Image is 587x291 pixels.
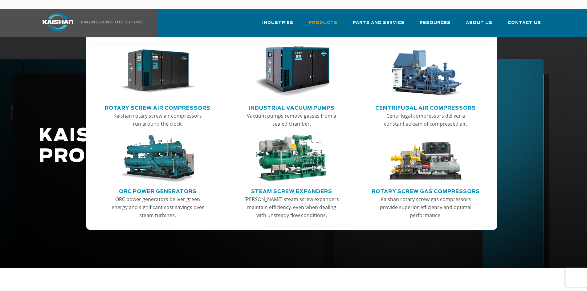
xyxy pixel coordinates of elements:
a: Rotary Screw Gas Compressors [372,186,480,195]
p: Kaishan rotary screw air compressors run around the clock. [110,112,206,128]
p: Kaishan rotary screw gas compressors provide superior efficiency and optimal performance. [377,195,474,219]
img: thumb-Steam-Screw-Expanders [254,135,329,182]
span: Resources [420,19,450,26]
a: Industries [262,15,293,36]
img: thumb-Rotary-Screw-Air-Compressors [120,46,195,97]
p: Centrifugal compressors deliver a constant stream of compressed air. [377,112,474,128]
span: Contact Us [508,19,541,26]
img: thumb-Centrifugal-Air-Compressors [388,46,463,97]
a: Industrial Vacuum Pumps [249,103,335,112]
img: Engineering the future [81,21,143,23]
span: Parts and Service [353,19,404,26]
img: thumb-Industrial-Vacuum-Pumps [254,46,329,97]
a: Parts and Service [353,15,404,36]
span: About Us [466,19,492,26]
a: About Us [466,15,492,36]
p: [PERSON_NAME] steam screw expanders maintain efficiency, even when dealing with unsteady flow con... [243,195,340,219]
p: ORC power generators deliver green energy and significant cost savings over steam turbines. [110,195,206,219]
img: kaishan logo [35,13,81,31]
span: Products [309,19,337,26]
a: Centrifugal Air Compressors [375,103,476,112]
span: Industries [262,19,293,26]
img: thumb-Rotary-Screw-Gas-Compressors [388,135,463,182]
a: Rotary Screw Air Compressors [105,103,210,112]
p: Vacuum pumps remove gasses from a sealed chamber. [243,112,340,128]
img: thumb-ORC-Power-Generators [120,135,195,182]
a: Resources [420,15,450,36]
a: Kaishan USA [35,9,144,37]
a: Contact Us [508,15,541,36]
h1: KAISHAN PRODUCTS [39,126,463,167]
a: ORC Power Generators [119,186,197,195]
a: Products [309,15,337,36]
a: Steam Screw Expanders [251,186,332,195]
